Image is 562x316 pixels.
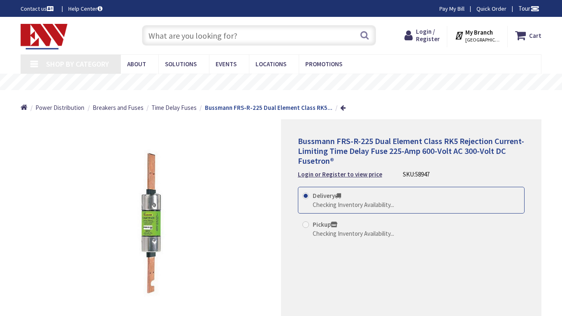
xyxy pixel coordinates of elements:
rs-layer: Free Same Day Pickup at 19 Locations [213,78,364,87]
span: Promotions [305,60,342,68]
a: Breakers and Fuses [93,103,144,112]
span: [GEOGRAPHIC_DATA], [GEOGRAPHIC_DATA] [465,37,500,43]
a: Pay My Bill [439,5,464,13]
a: Login / Register [404,28,440,43]
span: About [127,60,146,68]
span: Login / Register [416,28,440,43]
input: What are you looking for? [142,25,376,46]
a: Quick Order [476,5,506,13]
span: Solutions [165,60,197,68]
img: Electrical Wholesalers, Inc. [21,24,67,49]
a: Login or Register to view price [298,170,382,179]
div: Checking Inventory Availability... [313,229,394,238]
img: Bussmann FRS-R-225 Dual Element Class RK5 Rejection Current-Limiting Time Delay Fuse 225-Amp 600-... [63,135,239,312]
a: Time Delay Fuses [151,103,197,112]
span: Breakers and Fuses [93,104,144,112]
div: My Branch [GEOGRAPHIC_DATA], [GEOGRAPHIC_DATA] [455,28,500,43]
a: Contact us [21,5,55,13]
a: Cart [515,28,541,43]
span: Power Distribution [35,104,84,112]
span: Events [216,60,237,68]
span: 58947 [415,170,430,178]
span: Locations [255,60,286,68]
span: Bussmann FRS-R-225 Dual Element Class RK5 Rejection Current-Limiting Time Delay Fuse 225-Amp 600-... [298,136,524,166]
a: Help Center [68,5,102,13]
span: Tour [518,5,539,12]
div: SKU: [403,170,430,179]
strong: Pickup [313,221,337,228]
div: Checking Inventory Availability... [313,200,394,209]
span: Time Delay Fuses [151,104,197,112]
strong: Delivery [313,192,341,200]
strong: Bussmann FRS-R-225 Dual Element Class RK5... [205,104,332,112]
strong: My Branch [465,28,493,36]
span: Shop By Category [46,59,109,69]
a: Power Distribution [35,103,84,112]
strong: Cart [529,28,541,43]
